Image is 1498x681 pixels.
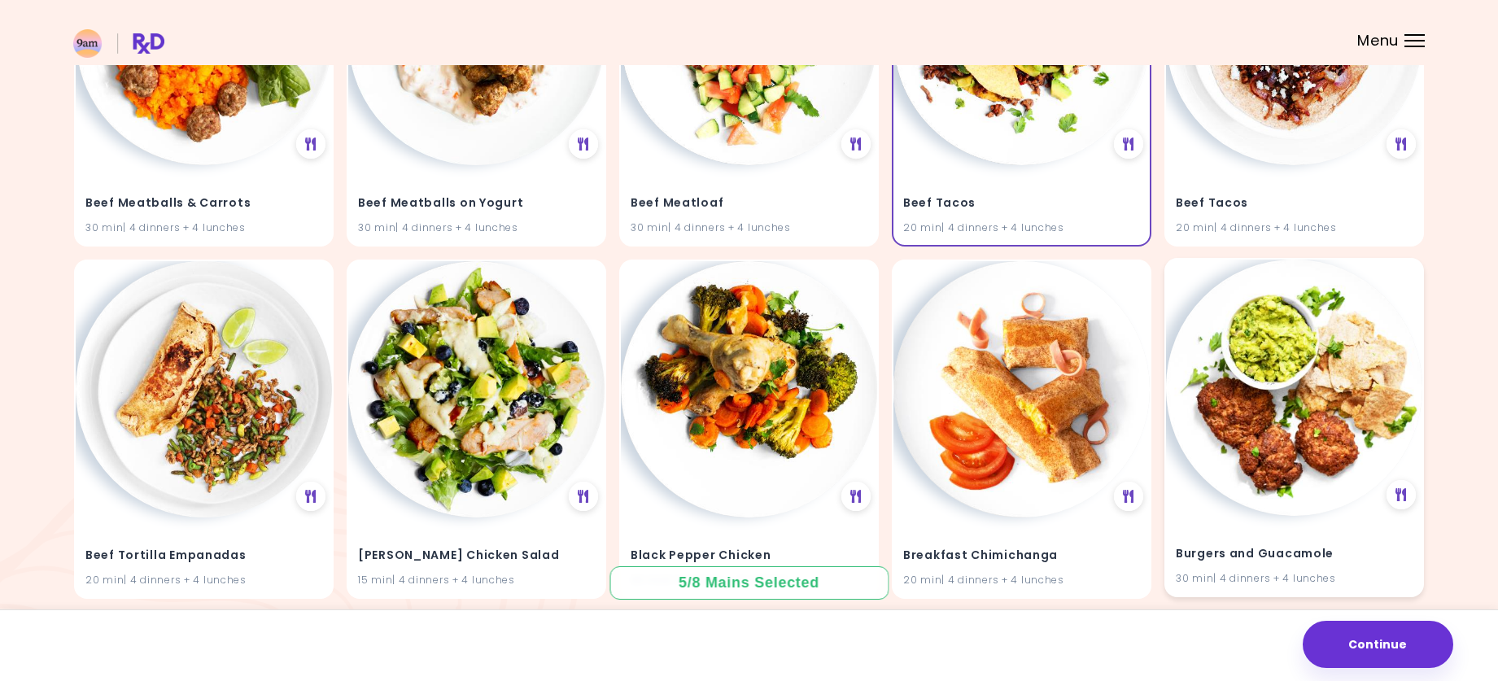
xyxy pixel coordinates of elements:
[903,543,1140,569] h4: Breakfast Chimichanga
[903,220,1140,235] div: 20 min | 4 dinners + 4 lunches
[1176,220,1413,235] div: 20 min | 4 dinners + 4 lunches
[569,482,598,511] div: See Meal Plan
[85,220,322,235] div: 30 min | 4 dinners + 4 lunches
[1303,621,1453,668] button: Continue
[358,543,595,569] h4: Berry Chicken Salad
[85,190,322,216] h4: Beef Meatballs & Carrots
[1387,130,1416,159] div: See Meal Plan
[85,543,322,569] h4: Beef Tortilla Empanadas
[358,220,595,235] div: 30 min | 4 dinners + 4 lunches
[1357,33,1399,48] span: Menu
[358,190,595,216] h4: Beef Meatballs on Yogurt
[73,29,164,58] img: RxDiet
[903,190,1140,216] h4: Beef Tacos
[841,130,871,159] div: See Meal Plan
[631,220,867,235] div: 30 min | 4 dinners + 4 lunches
[85,572,322,587] div: 20 min | 4 dinners + 4 lunches
[358,572,595,587] div: 15 min | 4 dinners + 4 lunches
[1176,190,1413,216] h4: Beef Tacos
[631,543,867,569] h4: Black Pepper Chicken
[1176,541,1413,567] h4: Burgers and Guacamole
[1387,480,1416,509] div: See Meal Plan
[1114,130,1143,159] div: See Meal Plan
[1176,570,1413,586] div: 30 min | 4 dinners + 4 lunches
[296,130,325,159] div: See Meal Plan
[569,130,598,159] div: See Meal Plan
[1114,482,1143,511] div: See Meal Plan
[841,482,871,511] div: See Meal Plan
[631,190,867,216] h4: Beef Meatloaf
[296,482,325,511] div: See Meal Plan
[667,573,832,593] div: 5 / 8 Mains Selected
[903,572,1140,587] div: 20 min | 4 dinners + 4 lunches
